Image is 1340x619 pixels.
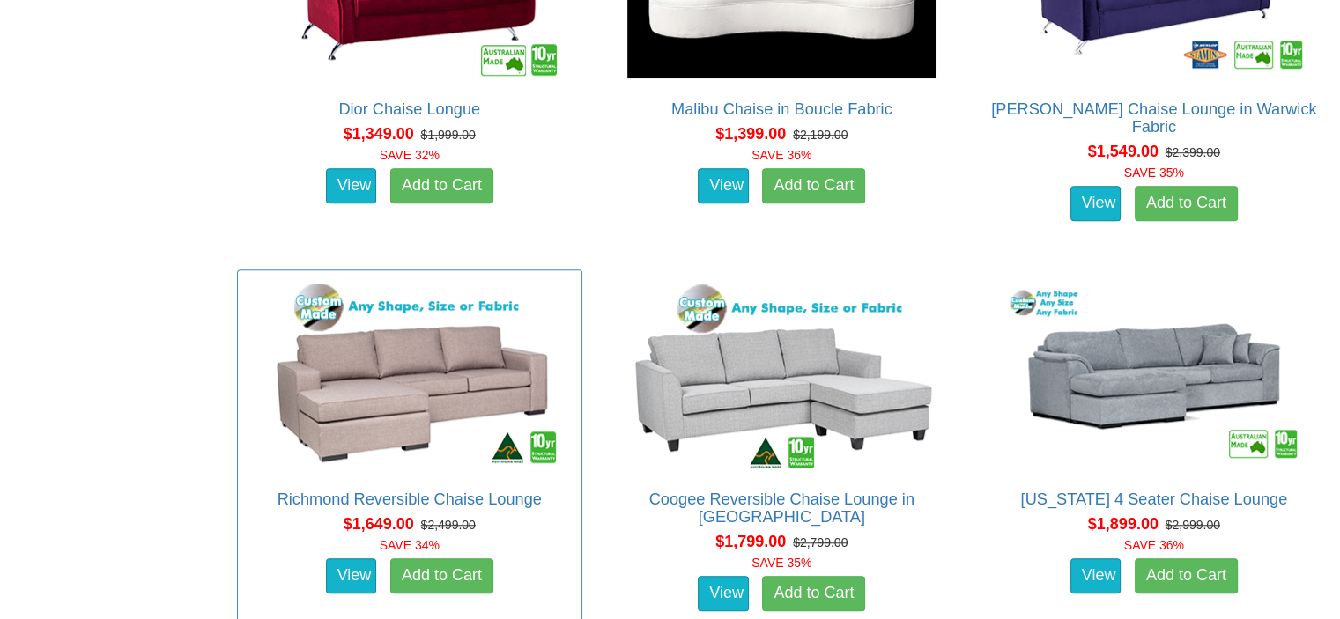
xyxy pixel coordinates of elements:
font: SAVE 34% [380,538,440,552]
span: $1,899.00 [1088,515,1159,533]
del: $2,499.00 [421,518,476,532]
a: Add to Cart [1135,558,1238,593]
font: SAVE 35% [751,556,811,570]
del: $2,199.00 [793,128,848,142]
a: Add to Cart [390,558,493,593]
span: $1,349.00 [344,125,414,143]
img: Richmond Reversible Chaise Lounge [251,279,568,473]
font: SAVE 36% [1124,538,1184,552]
a: Dior Chaise Longue [338,100,480,118]
a: [US_STATE] 4 Seater Chaise Lounge [1020,490,1287,508]
span: $1,799.00 [715,533,786,550]
img: Texas 4 Seater Chaise Lounge [996,279,1313,473]
font: SAVE 35% [1124,166,1184,180]
img: Coogee Reversible Chaise Lounge in Fabric [623,279,940,473]
a: View [326,558,377,593]
a: View [1070,186,1122,221]
del: $2,399.00 [1166,145,1220,159]
a: Malibu Chaise in Boucle Fabric [671,100,892,118]
a: Add to Cart [762,576,865,611]
font: SAVE 36% [751,148,811,162]
del: $2,799.00 [793,535,848,549]
font: SAVE 32% [380,148,440,162]
a: Add to Cart [1135,186,1238,221]
a: Add to Cart [390,168,493,203]
a: View [326,168,377,203]
del: $2,999.00 [1166,518,1220,532]
span: $1,649.00 [344,515,414,533]
a: View [698,576,749,611]
a: View [698,168,749,203]
a: Coogee Reversible Chaise Lounge in [GEOGRAPHIC_DATA] [649,490,914,526]
a: Add to Cart [762,168,865,203]
del: $1,999.00 [421,128,476,142]
a: View [1070,558,1122,593]
a: Richmond Reversible Chaise Lounge [278,490,542,508]
span: $1,399.00 [715,125,786,143]
span: $1,549.00 [1088,143,1159,160]
a: [PERSON_NAME] Chaise Lounge in Warwick Fabric [991,100,1316,136]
